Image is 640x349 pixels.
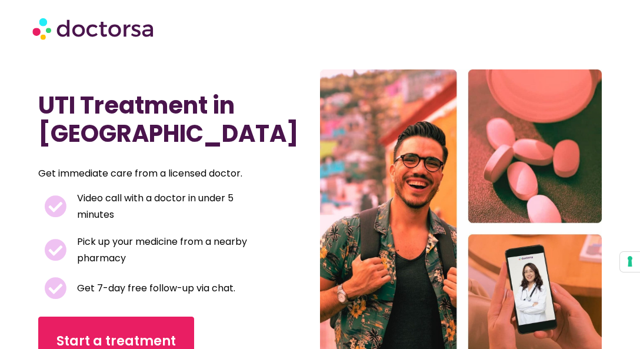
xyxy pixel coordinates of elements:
[74,280,235,297] span: Get 7-day free follow-up via chat.
[620,252,640,272] button: Your consent preferences for tracking technologies
[74,190,272,223] span: Video call with a doctor in under 5 minutes
[74,234,272,267] span: Pick up your medicine from a nearby pharmacy
[38,165,249,182] p: Get immediate care from a licensed doctor.
[38,91,278,148] h1: UTI Treatment in [GEOGRAPHIC_DATA]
